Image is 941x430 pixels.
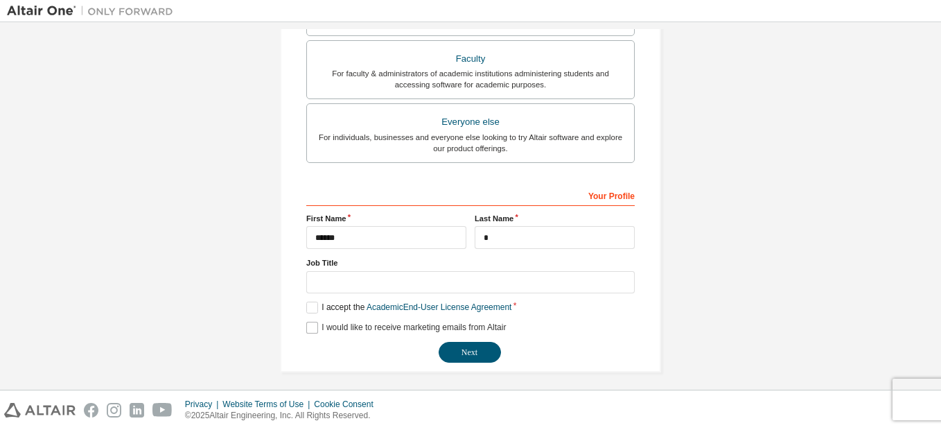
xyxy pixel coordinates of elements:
p: © 2025 Altair Engineering, Inc. All Rights Reserved. [185,410,382,422]
label: Last Name [475,213,635,224]
div: Your Profile [306,184,635,206]
img: youtube.svg [152,403,173,418]
div: For faculty & administrators of academic institutions administering students and accessing softwa... [315,68,626,90]
button: Next [439,342,501,363]
label: First Name [306,213,466,224]
label: I would like to receive marketing emails from Altair [306,322,506,334]
a: Academic End-User License Agreement [367,302,511,312]
div: Faculty [315,49,626,69]
div: Cookie Consent [314,399,381,410]
div: Privacy [185,399,222,410]
img: linkedin.svg [130,403,144,418]
img: altair_logo.svg [4,403,76,418]
label: Job Title [306,257,635,268]
img: instagram.svg [107,403,121,418]
label: I accept the [306,302,511,313]
div: Website Terms of Use [222,399,314,410]
div: For individuals, businesses and everyone else looking to try Altair software and explore our prod... [315,132,626,154]
img: Altair One [7,4,180,18]
div: Everyone else [315,112,626,132]
img: facebook.svg [84,403,98,418]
